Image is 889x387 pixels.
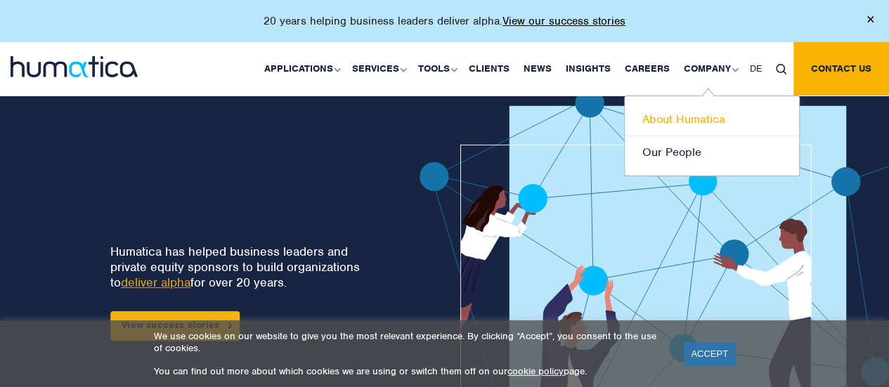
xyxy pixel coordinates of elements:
a: ACCEPT [684,342,735,365]
a: Insights [559,42,618,96]
a: Applications [257,42,345,96]
p: 20 years helping business leaders deliver alpha. [264,14,625,28]
p: Humatica has helped business leaders and private equity sponsors to build organizations to for ov... [110,244,369,290]
p: We use cookies on our website to give you the most relevant experience. By clicking “Accept”, you... [154,330,666,354]
img: logo [11,56,138,77]
p: You can find out more about which cookies we are using or switch them off on our page. [154,365,666,377]
a: News [517,42,559,96]
a: deliver alpha [121,275,190,290]
a: View success stories [110,311,240,341]
a: DE [743,42,769,96]
a: Contact us [793,42,889,96]
a: cookie policy [507,365,564,377]
a: Careers [618,42,677,96]
a: Our People [625,136,799,169]
a: Clients [462,42,517,96]
a: Services [345,42,411,96]
span: DE [750,63,762,74]
a: About Humatica [625,103,799,136]
a: Company [677,42,743,96]
a: Tools [411,42,462,96]
img: search_icon [776,64,786,74]
a: View our success stories [502,14,625,28]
